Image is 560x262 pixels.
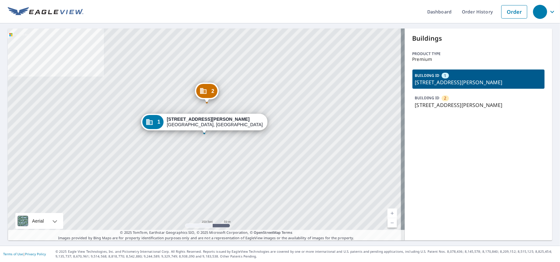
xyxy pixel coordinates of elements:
p: Premium [412,57,545,62]
a: OpenStreetMap [254,230,281,235]
div: Aerial [15,213,63,229]
a: Current Level 17, Zoom In [387,209,397,218]
span: 1 [444,73,446,79]
p: [STREET_ADDRESS][PERSON_NAME] [415,78,542,86]
a: Terms of Use [3,252,23,256]
span: 1 [157,119,160,124]
span: 2 [211,89,214,94]
span: © 2025 TomTom, Earthstar Geographics SIO, © 2025 Microsoft Corporation, © [120,230,292,235]
div: [GEOGRAPHIC_DATA], [GEOGRAPHIC_DATA] 19153 [167,117,263,127]
p: Images provided by Bing Maps are for property identification purposes only and are not a represen... [8,230,405,241]
div: Dropped pin, building 2, Commercial property, 7775 Brewster Ave Philadelphia, PA 19153 [195,83,219,102]
div: Dropped pin, building 1, Commercial property, 7777 Brewster Ave Philadelphia, PA 19153 [141,114,267,134]
p: Buildings [412,34,545,43]
strong: [STREET_ADDRESS][PERSON_NAME] [167,117,250,122]
a: Privacy Policy [25,252,46,256]
div: Aerial [30,213,46,229]
p: BUILDING ID [415,73,440,78]
a: Current Level 17, Zoom Out [387,218,397,228]
p: | [3,252,46,256]
a: Order [501,5,527,19]
a: Terms [282,230,293,235]
img: EV Logo [8,7,83,17]
p: Product type [412,51,545,57]
p: BUILDING ID [415,95,440,101]
p: [STREET_ADDRESS][PERSON_NAME] [415,101,542,109]
p: © 2025 Eagle View Technologies, Inc. and Pictometry International Corp. All Rights Reserved. Repo... [55,249,557,259]
span: 2 [444,95,446,101]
